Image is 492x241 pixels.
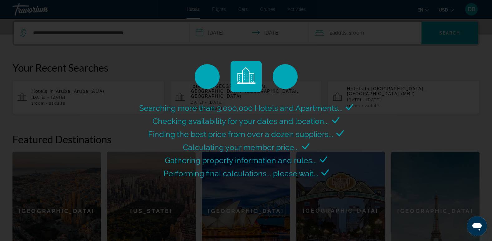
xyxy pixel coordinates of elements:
span: Searching more than 3,000,000 Hotels and Apartments... [139,103,343,113]
span: Checking availability for your dates and location... [153,116,329,126]
iframe: Button to launch messaging window [467,216,487,236]
span: Finding the best price from over a dozen suppliers... [148,130,333,139]
span: Gathering property information and rules... [165,156,317,165]
span: Performing final calculations... please wait... [163,169,318,178]
span: Calculating your member price... [183,143,299,152]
